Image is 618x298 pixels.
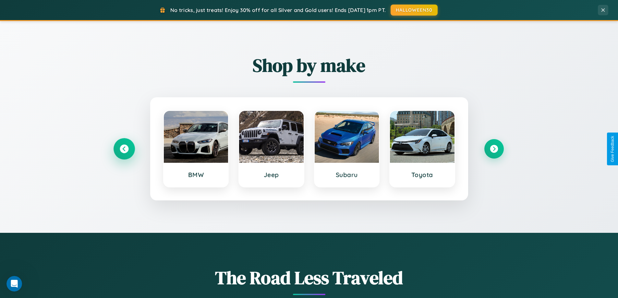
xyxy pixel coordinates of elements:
[6,276,22,292] iframe: Intercom live chat
[115,265,504,290] h1: The Road Less Traveled
[246,171,297,179] h3: Jeep
[170,7,386,13] span: No tricks, just treats! Enjoy 30% off for all Silver and Gold users! Ends [DATE] 1pm PT.
[115,53,504,78] h2: Shop by make
[610,136,615,162] div: Give Feedback
[170,171,222,179] h3: BMW
[391,5,438,16] button: HALLOWEEN30
[396,171,448,179] h3: Toyota
[321,171,373,179] h3: Subaru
